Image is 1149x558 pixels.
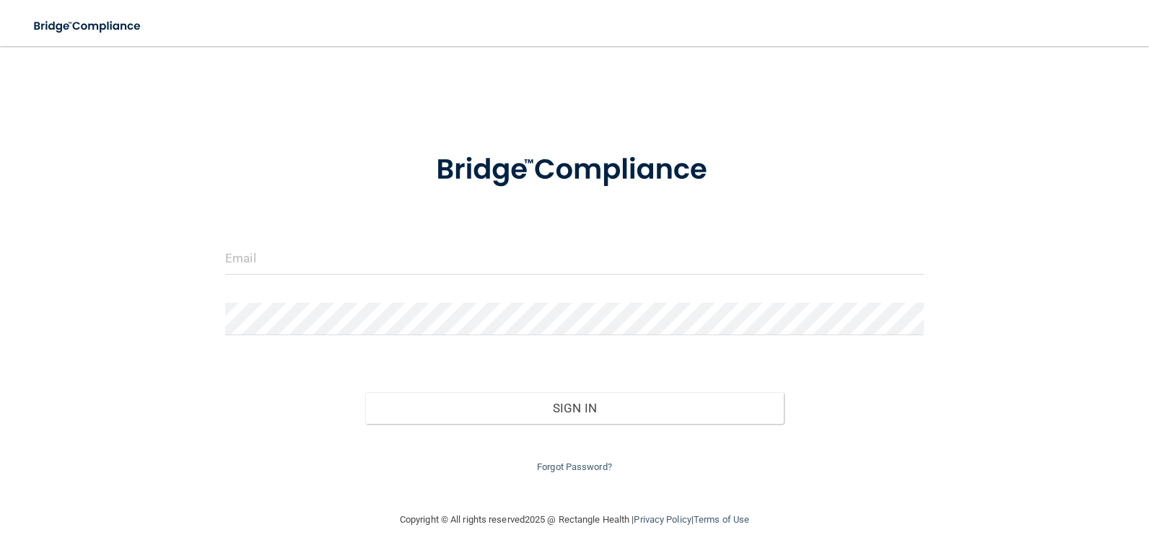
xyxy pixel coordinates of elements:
a: Terms of Use [694,514,749,525]
img: bridge_compliance_login_screen.278c3ca4.svg [406,133,743,208]
a: Forgot Password? [537,461,612,472]
input: Email [225,242,924,275]
a: Privacy Policy [634,514,691,525]
button: Sign In [365,392,785,424]
div: Copyright © All rights reserved 2025 @ Rectangle Health | | [311,497,838,543]
img: bridge_compliance_login_screen.278c3ca4.svg [22,12,154,41]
